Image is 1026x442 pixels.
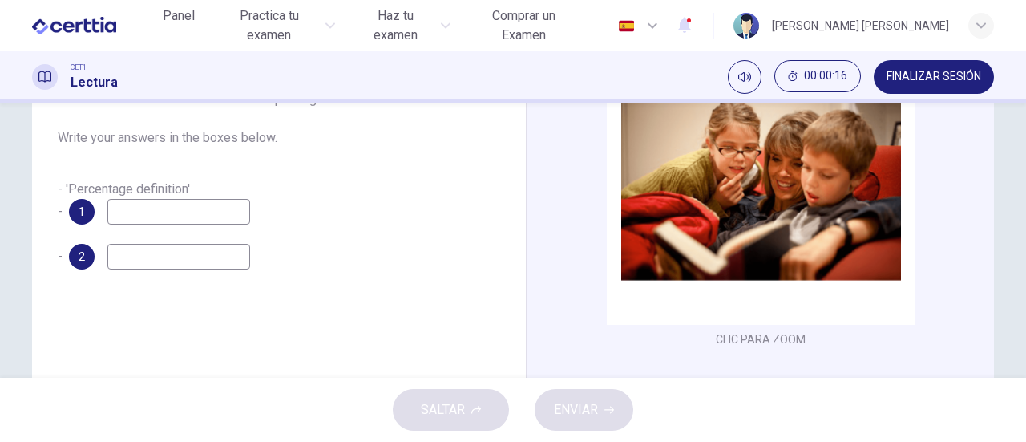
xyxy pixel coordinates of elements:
[774,60,861,92] button: 00:00:16
[58,181,190,219] span: - 'Percentage definition' -
[354,6,435,45] span: Haz tu examen
[616,20,636,32] img: es
[58,249,63,264] span: -
[71,73,118,92] h1: Lectura
[217,6,321,45] span: Practica tu examen
[733,13,759,39] img: Profile picture
[153,2,204,30] button: Panel
[887,71,981,83] span: FINALIZAR SESIÓN
[774,60,861,94] div: Ocultar
[79,206,85,217] span: 1
[728,60,761,94] div: Silenciar
[153,2,204,50] a: Panel
[32,10,116,42] img: CERTTIA logo
[470,6,578,45] span: Comprar un Examen
[32,10,153,42] a: CERTTIA logo
[463,2,584,50] button: Comprar un Examen
[348,2,456,50] button: Haz tu examen
[79,251,85,262] span: 2
[804,70,847,83] span: 00:00:16
[211,2,342,50] button: Practica tu examen
[874,60,994,94] button: FINALIZAR SESIÓN
[772,16,949,35] div: [PERSON_NAME] [PERSON_NAME]
[71,62,87,73] span: CET1
[163,6,195,26] span: Panel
